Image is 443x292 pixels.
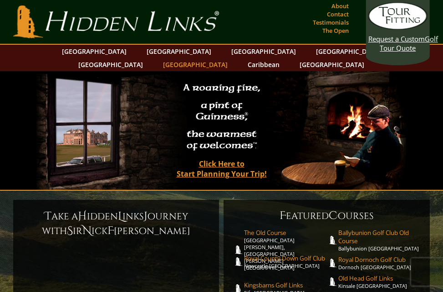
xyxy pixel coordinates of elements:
[325,8,351,21] a: Contact
[338,229,421,245] span: Ballybunion Golf Club Old Course
[178,79,265,156] h2: A roaring fire, a pint of Guinness , the warmest of welcomes™.
[233,209,420,223] h6: eatured ourses
[74,58,148,71] a: [GEOGRAPHIC_DATA]
[118,209,122,224] span: L
[22,209,210,238] h6: ake a idden inks ourney with ir ick [PERSON_NAME]
[45,209,51,224] span: T
[338,229,421,252] a: Ballybunion Golf Club Old CourseBallybunion [GEOGRAPHIC_DATA]
[244,229,326,271] a: The Old Course[GEOGRAPHIC_DATA][PERSON_NAME], [GEOGRAPHIC_DATA][PERSON_NAME] [GEOGRAPHIC_DATA]
[244,229,326,237] span: The Old Course
[295,58,369,71] a: [GEOGRAPHIC_DATA]
[311,16,351,29] a: Testimonials
[244,281,326,289] span: Kingsbarns Golf Links
[244,254,326,262] span: Royal County Down Golf Club
[82,224,92,238] span: N
[168,156,276,182] a: Click Here toStart Planning Your Trip!
[158,58,232,71] a: [GEOGRAPHIC_DATA]
[244,254,326,269] a: Royal County Down Golf ClubNewcastle [GEOGRAPHIC_DATA]
[243,58,284,71] a: Caribbean
[142,45,216,58] a: [GEOGRAPHIC_DATA]
[338,255,421,271] a: Royal Dornoch Golf ClubDornoch [GEOGRAPHIC_DATA]
[338,274,421,282] span: Old Head Golf Links
[320,24,351,37] a: The Open
[280,209,286,223] span: F
[57,45,131,58] a: [GEOGRAPHIC_DATA]
[338,274,421,289] a: Old Head Golf LinksKinsale [GEOGRAPHIC_DATA]
[144,209,148,224] span: J
[67,224,73,238] span: S
[368,34,425,43] span: Request a Custom
[329,209,338,223] span: C
[107,224,114,238] span: F
[311,45,385,58] a: [GEOGRAPHIC_DATA]
[368,2,428,52] a: Request a CustomGolf Tour Quote
[78,209,87,224] span: H
[227,45,300,58] a: [GEOGRAPHIC_DATA]
[338,255,421,264] span: Royal Dornoch Golf Club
